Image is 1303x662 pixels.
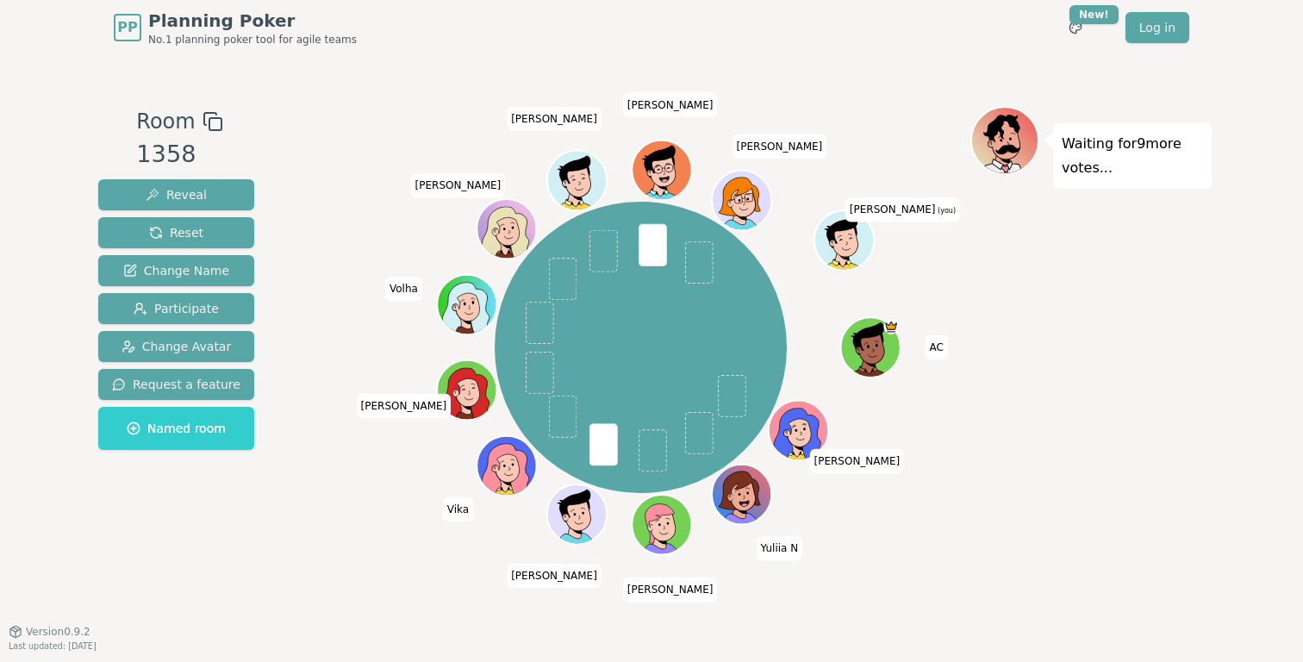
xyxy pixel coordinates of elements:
span: Click to change your name [845,198,960,222]
span: Click to change your name [385,277,422,301]
button: Click to change your avatar [816,212,872,268]
p: Waiting for 9 more votes... [1062,132,1203,180]
span: Click to change your name [443,497,473,521]
span: Click to change your name [757,536,803,560]
span: Click to change your name [507,107,602,131]
span: Named room [127,420,226,437]
span: Change Name [123,262,229,279]
button: Participate [98,293,254,324]
span: Planning Poker [148,9,357,33]
span: Room [136,106,195,137]
button: Request a feature [98,369,254,400]
span: Reveal [146,186,207,203]
span: Click to change your name [623,578,718,602]
span: Click to change your name [733,134,827,159]
span: Participate [134,300,219,317]
button: Named room [98,407,254,450]
span: Change Avatar [122,338,232,355]
button: Reveal [98,179,254,210]
span: Reset [149,224,203,241]
span: Last updated: [DATE] [9,641,97,651]
a: Log in [1125,12,1189,43]
button: Change Avatar [98,331,254,362]
span: Click to change your name [623,93,718,117]
span: Click to change your name [809,449,904,473]
span: No.1 planning poker tool for agile teams [148,33,357,47]
span: (you) [936,208,957,215]
span: PP [117,17,137,38]
button: Change Name [98,255,254,286]
span: Click to change your name [926,335,948,359]
span: Click to change your name [411,173,506,197]
span: Request a feature [112,376,240,393]
span: Click to change your name [507,564,602,588]
button: Reset [98,217,254,248]
a: PPPlanning PokerNo.1 planning poker tool for agile teams [114,9,357,47]
button: Version0.9.2 [9,625,90,639]
span: AC is the host [884,319,899,334]
span: Version 0.9.2 [26,625,90,639]
span: Click to change your name [357,394,452,418]
div: New! [1069,5,1119,24]
button: New! [1060,12,1091,43]
div: 1358 [136,137,222,172]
